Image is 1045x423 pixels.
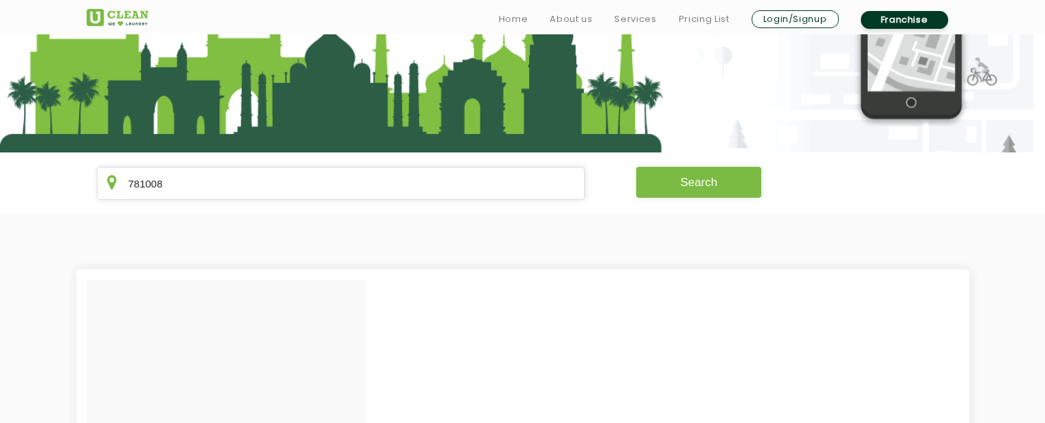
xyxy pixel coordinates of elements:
[861,11,948,29] a: Franchise
[550,11,592,27] a: About us
[752,10,839,28] a: Login/Signup
[97,167,585,200] input: Enter city/area/pin Code
[679,11,730,27] a: Pricing List
[499,11,528,27] a: Home
[636,167,761,198] button: Search
[614,11,656,27] a: Services
[87,9,148,26] img: UClean Laundry and Dry Cleaning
